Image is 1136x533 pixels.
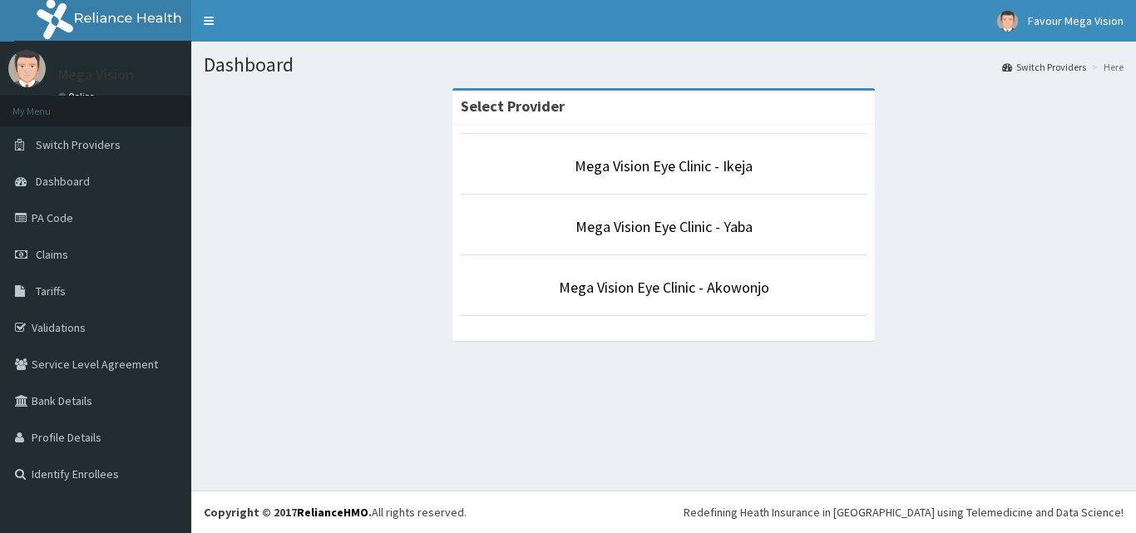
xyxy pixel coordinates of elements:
[191,491,1136,533] footer: All rights reserved.
[559,278,769,297] a: Mega Vision Eye Clinic - Akowonjo
[204,54,1124,76] h1: Dashboard
[684,504,1124,521] div: Redefining Heath Insurance in [GEOGRAPHIC_DATA] using Telemedicine and Data Science!
[58,91,98,102] a: Online
[58,67,134,82] p: Mega Vision
[297,505,368,520] a: RelianceHMO
[1088,60,1124,74] li: Here
[461,96,565,116] strong: Select Provider
[36,247,68,262] span: Claims
[36,284,66,299] span: Tariffs
[36,174,90,189] span: Dashboard
[1028,13,1124,28] span: Favour Mega Vision
[204,505,372,520] strong: Copyright © 2017 .
[36,137,121,152] span: Switch Providers
[8,50,46,87] img: User Image
[1002,60,1086,74] a: Switch Providers
[997,11,1018,32] img: User Image
[575,217,753,236] a: Mega Vision Eye Clinic - Yaba
[575,156,753,175] a: Mega Vision Eye Clinic - Ikeja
